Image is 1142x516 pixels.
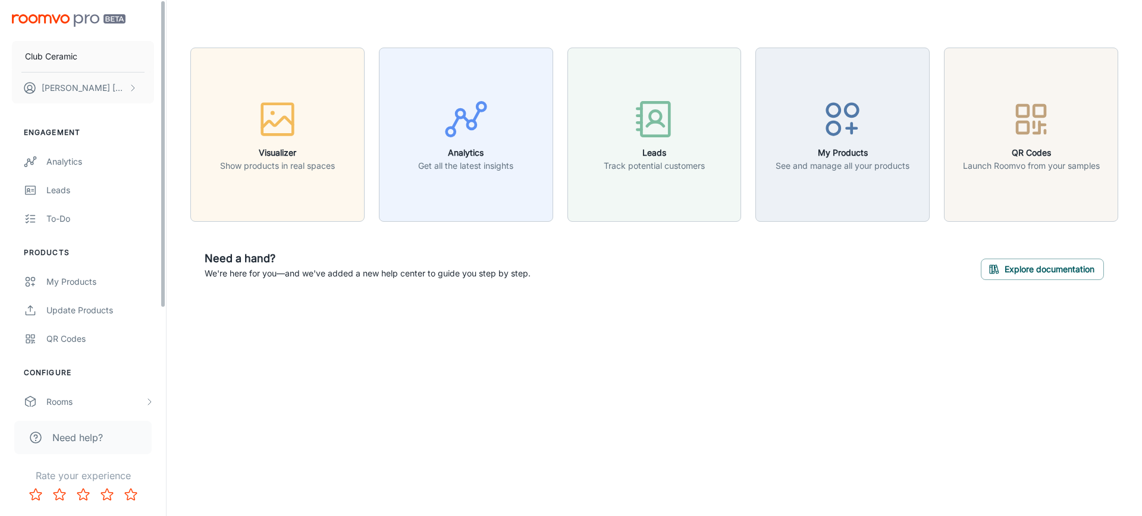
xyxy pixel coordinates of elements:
[963,146,1100,159] h6: QR Codes
[981,259,1104,280] button: Explore documentation
[418,146,513,159] h6: Analytics
[418,159,513,172] p: Get all the latest insights
[205,267,531,280] p: We're here for you—and we've added a new help center to guide you step by step.
[755,128,930,140] a: My ProductsSee and manage all your products
[379,48,553,222] button: AnalyticsGet all the latest insights
[46,304,154,317] div: Update Products
[776,146,909,159] h6: My Products
[567,48,742,222] button: LeadsTrack potential customers
[604,146,705,159] h6: Leads
[12,14,126,27] img: Roomvo PRO Beta
[42,81,126,95] p: [PERSON_NAME] [PERSON_NAME]
[379,128,553,140] a: AnalyticsGet all the latest insights
[12,41,154,72] button: Club Ceramic
[567,128,742,140] a: LeadsTrack potential customers
[46,275,154,288] div: My Products
[220,159,335,172] p: Show products in real spaces
[604,159,705,172] p: Track potential customers
[981,262,1104,274] a: Explore documentation
[776,159,909,172] p: See and manage all your products
[46,155,154,168] div: Analytics
[944,128,1118,140] a: QR CodesLaunch Roomvo from your samples
[220,146,335,159] h6: Visualizer
[46,184,154,197] div: Leads
[963,159,1100,172] p: Launch Roomvo from your samples
[46,332,154,345] div: QR Codes
[12,73,154,103] button: [PERSON_NAME] [PERSON_NAME]
[25,50,77,63] p: Club Ceramic
[755,48,930,222] button: My ProductsSee and manage all your products
[944,48,1118,222] button: QR CodesLaunch Roomvo from your samples
[190,48,365,222] button: VisualizerShow products in real spaces
[205,250,531,267] h6: Need a hand?
[46,212,154,225] div: To-do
